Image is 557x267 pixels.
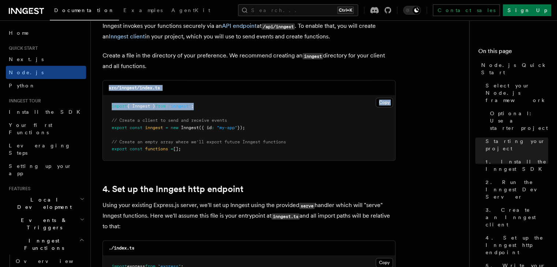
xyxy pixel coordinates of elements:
[486,82,548,104] span: Select your Node.js framework
[181,125,199,130] span: Inngest
[6,45,38,51] span: Quick start
[483,135,548,155] a: Starting your project
[130,146,142,151] span: const
[433,4,500,16] a: Contact sales
[6,53,86,66] a: Next.js
[376,98,393,107] button: Copy
[299,203,315,209] code: serve
[486,138,548,152] span: Starting your project
[119,2,167,20] a: Examples
[171,146,173,151] span: =
[6,139,86,159] a: Leveraging Steps
[6,196,80,211] span: Local Development
[191,104,194,109] span: ;
[403,6,421,15] button: Toggle dark mode
[6,217,80,231] span: Events & Triggers
[112,146,127,151] span: export
[166,125,168,130] span: =
[112,104,127,109] span: import
[9,122,52,135] span: Your first Functions
[112,125,127,130] span: export
[173,146,181,151] span: [];
[6,186,30,192] span: Features
[103,50,396,71] p: Create a file in the directory of your preference. We recommend creating an directory for your cl...
[167,2,215,20] a: AgentKit
[483,203,548,231] a: 3. Create an Inngest client
[6,237,79,252] span: Inngest Functions
[130,125,142,130] span: const
[486,234,548,256] span: 4. Set up the Inngest http endpoint
[302,53,323,59] code: inngest
[238,4,358,16] button: Search...Ctrl+K
[261,23,295,30] code: /api/inngest
[171,125,178,130] span: new
[109,85,160,90] code: src/inngest/index.ts
[171,7,210,13] span: AgentKit
[483,231,548,259] a: 4. Set up the Inngest http endpoint
[9,143,71,156] span: Leveraging Steps
[6,159,86,180] a: Setting up your app
[9,109,85,115] span: Install the SDK
[486,178,548,200] span: 2. Run the Inngest Dev Server
[103,200,396,232] p: Using your existing Express.js server, we'll set up Inngest using the provided handler which will...
[168,104,191,109] span: "inngest"
[109,245,134,251] code: ./index.ts
[337,7,354,14] kbd: Ctrl+K
[155,104,166,109] span: from
[127,104,155,109] span: { Inngest }
[271,213,300,219] code: inngest.ts
[6,214,86,234] button: Events & Triggers
[6,79,86,92] a: Python
[9,29,29,37] span: Home
[6,119,86,139] a: Your first Functions
[112,139,286,144] span: // Create an empty array where we'll export future Inngest functions
[237,125,245,130] span: });
[109,33,145,40] a: Inngest client
[483,79,548,107] a: Select your Node.js framework
[487,107,548,135] a: Optional: Use a starter project
[481,61,548,76] span: Node.js Quick Start
[6,98,41,104] span: Inngest tour
[6,193,86,214] button: Local Development
[145,125,163,130] span: inngest
[222,22,257,29] a: API endpoint
[123,7,163,13] span: Examples
[199,125,212,130] span: ({ id
[212,125,214,130] span: :
[6,105,86,119] a: Install the SDK
[50,2,119,20] a: Documentation
[503,4,551,16] a: Sign Up
[486,158,548,173] span: 1. Install the Inngest SDK
[6,234,86,255] button: Inngest Functions
[112,118,227,123] span: // Create a client to send and receive events
[490,110,548,132] span: Optional: Use a starter project
[103,184,244,194] a: 4. Set up the Inngest http endpoint
[9,83,36,89] span: Python
[16,258,91,264] span: Overview
[6,66,86,79] a: Node.js
[103,21,396,42] p: Inngest invokes your functions securely via an at . To enable that, you will create an in your pr...
[478,59,548,79] a: Node.js Quick Start
[145,146,168,151] span: functions
[9,69,44,75] span: Node.js
[478,47,548,59] h4: On this page
[486,206,548,228] span: 3. Create an Inngest client
[6,26,86,40] a: Home
[54,7,115,13] span: Documentation
[217,125,237,130] span: "my-app"
[9,56,44,62] span: Next.js
[9,163,72,176] span: Setting up your app
[483,176,548,203] a: 2. Run the Inngest Dev Server
[483,155,548,176] a: 1. Install the Inngest SDK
